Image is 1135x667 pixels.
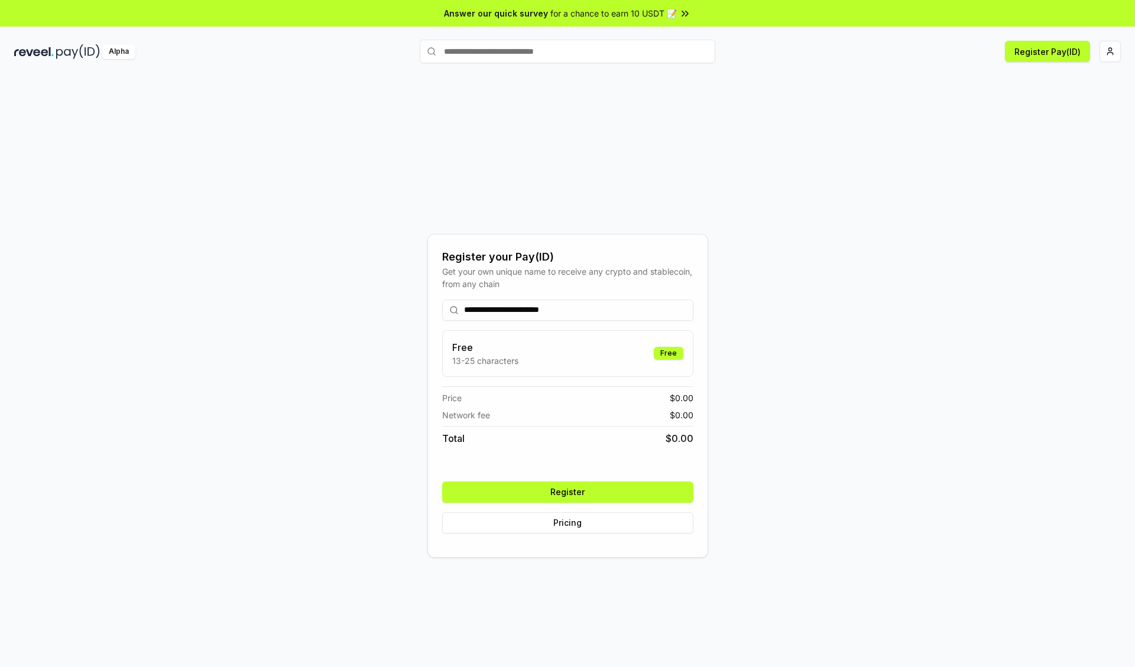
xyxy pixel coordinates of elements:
[14,44,54,59] img: reveel_dark
[102,44,135,59] div: Alpha
[670,409,693,421] span: $ 0.00
[654,347,683,360] div: Free
[666,431,693,445] span: $ 0.00
[56,44,100,59] img: pay_id
[550,7,677,19] span: for a chance to earn 10 USDT 📝
[442,409,490,421] span: Network fee
[442,392,462,404] span: Price
[444,7,548,19] span: Answer our quick survey
[452,340,518,354] h3: Free
[452,354,518,367] p: 13-25 characters
[442,512,693,533] button: Pricing
[670,392,693,404] span: $ 0.00
[442,265,693,290] div: Get your own unique name to receive any crypto and stablecoin, from any chain
[442,249,693,265] div: Register your Pay(ID)
[442,481,693,503] button: Register
[1005,41,1090,62] button: Register Pay(ID)
[442,431,465,445] span: Total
